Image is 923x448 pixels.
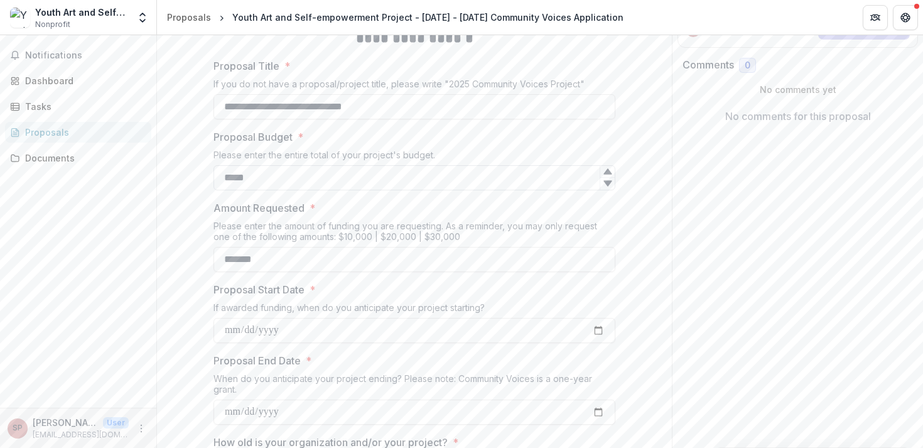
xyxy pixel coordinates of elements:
[683,83,913,96] p: No comments yet
[893,5,918,30] button: Get Help
[213,221,615,247] div: Please enter the amount of funding you are requesting. As a reminder, you may only request one of...
[162,8,629,26] nav: breadcrumb
[213,373,615,400] div: When do you anticipate your project ending? Please note: Community Voices is a one-year grant.
[213,282,305,297] p: Proposal Start Date
[33,416,98,429] p: [PERSON_NAME]
[683,59,734,71] h2: Comments
[213,353,301,368] p: Proposal End Date
[745,60,750,71] span: 0
[103,417,129,429] p: User
[725,109,871,124] p: No comments for this proposal
[10,8,30,28] img: Youth Art and Self-empowerment Project
[863,5,888,30] button: Partners
[5,70,151,91] a: Dashboard
[5,96,151,117] a: Tasks
[134,421,149,436] button: More
[35,6,129,19] div: Youth Art and Self-empowerment Project
[5,148,151,168] a: Documents
[5,122,151,143] a: Proposals
[213,79,615,94] div: If you do not have a proposal/project title, please write "2025 Community Voices Project"
[213,58,279,74] p: Proposal Title
[5,45,151,65] button: Notifications
[35,19,70,30] span: Nonprofit
[25,126,141,139] div: Proposals
[213,129,293,145] p: Proposal Budget
[25,50,146,61] span: Notifications
[25,100,141,113] div: Tasks
[213,302,615,318] div: If awarded funding, when do you anticipate your project starting?
[33,429,129,440] p: [EMAIL_ADDRESS][DOMAIN_NAME]
[213,150,615,165] div: Please enter the entire total of your project's budget.
[134,5,151,30] button: Open entity switcher
[13,424,23,432] div: Stella Plenk
[25,151,141,165] div: Documents
[162,8,216,26] a: Proposals
[213,200,305,216] p: Amount Requested
[25,74,141,87] div: Dashboard
[232,11,623,24] div: Youth Art and Self-empowerment Project - [DATE] - [DATE] Community Voices Application
[167,11,211,24] div: Proposals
